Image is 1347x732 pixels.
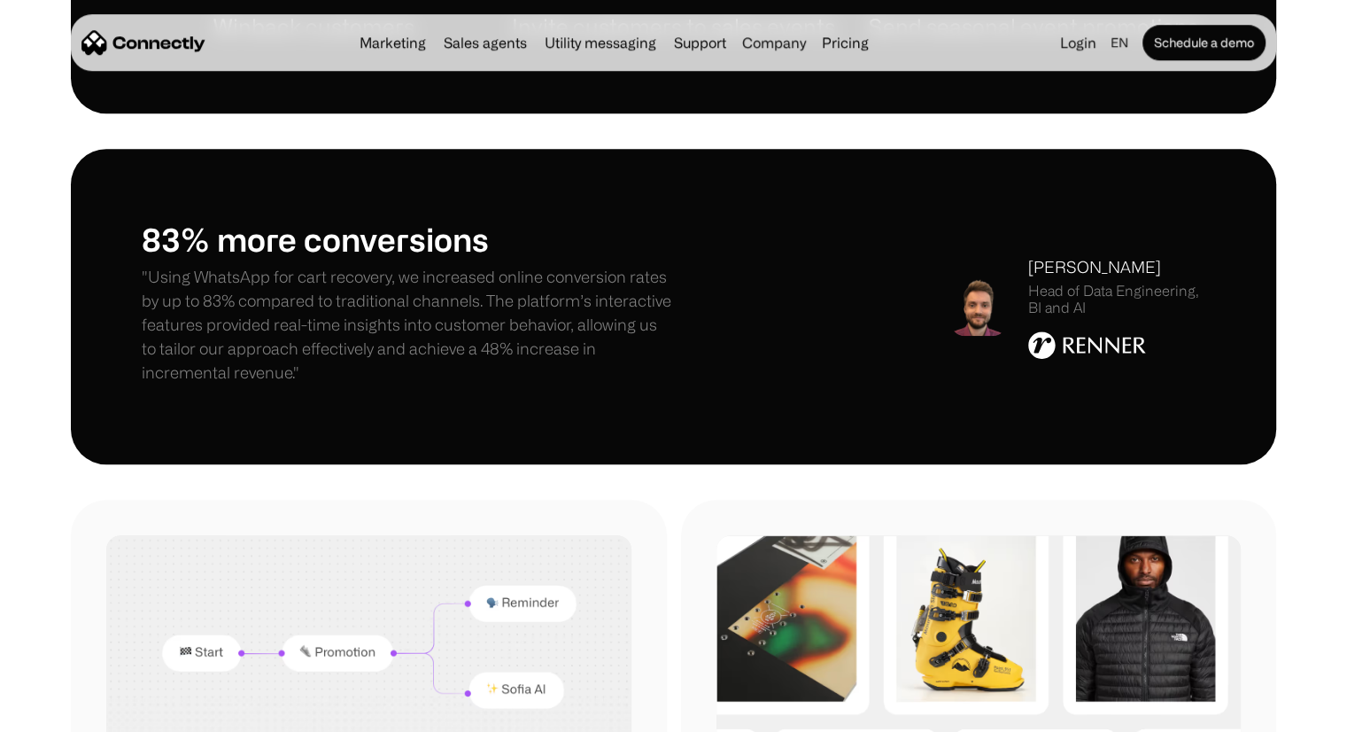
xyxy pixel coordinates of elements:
div: Head of Data Engineering, BI and AI [1028,283,1205,316]
a: Pricing [815,35,876,50]
a: Utility messaging [538,35,663,50]
a: Sales agents [437,35,534,50]
h1: 83% more conversions [142,220,674,258]
a: Schedule a demo [1142,25,1266,60]
p: "Using WhatsApp for cart recovery, we increased online conversion rates by up to 83% compared to ... [142,265,674,385]
a: home [81,29,205,56]
div: Company [742,30,806,55]
a: Login [1053,30,1103,55]
div: en [1103,30,1139,55]
a: Marketing [352,35,433,50]
div: [PERSON_NAME] [1028,255,1205,279]
div: Company [737,30,811,55]
ul: Language list [35,701,106,726]
aside: Language selected: English [18,699,106,726]
a: Support [667,35,733,50]
div: en [1111,30,1128,55]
